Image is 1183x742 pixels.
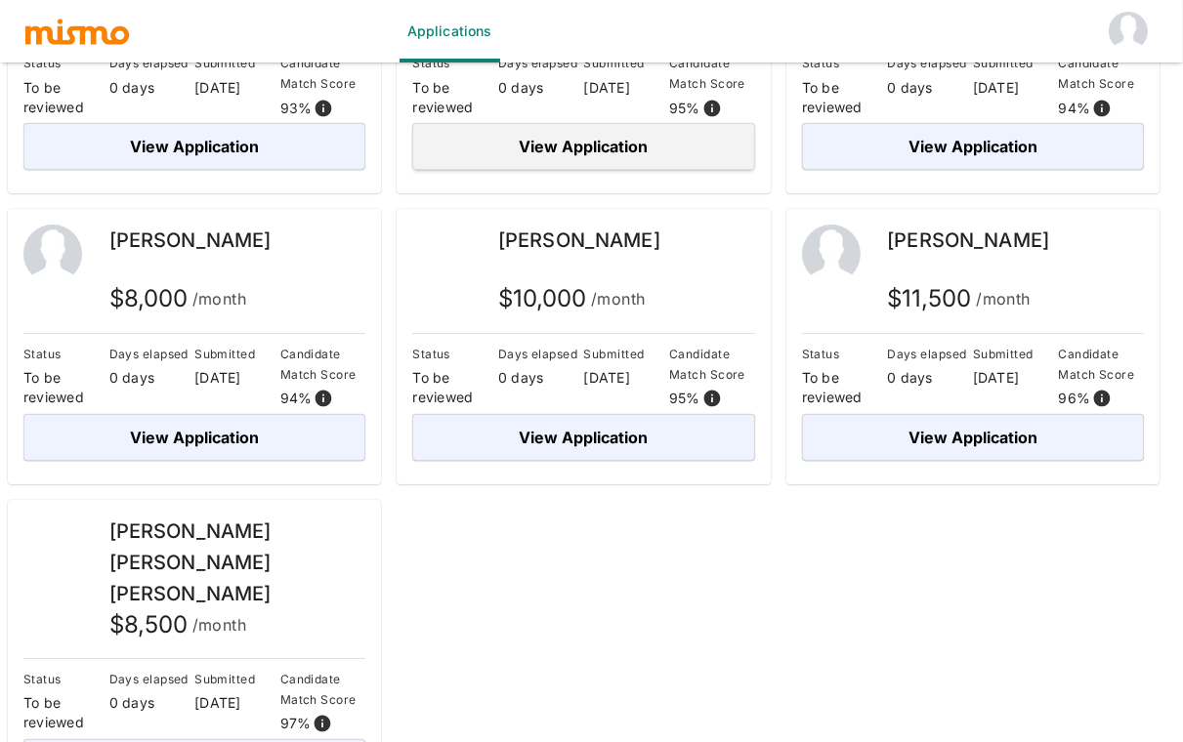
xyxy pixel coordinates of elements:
p: Submitted [973,344,1059,364]
p: Candidate Match Score [1058,344,1144,385]
img: d9mf6aqzbi0n7unu9abfc029pduu [412,225,471,283]
span: [PERSON_NAME] [109,228,272,252]
p: [DATE] [194,693,280,713]
p: 0 days [887,78,973,98]
p: Status [802,53,888,73]
svg: View resume score details [313,714,332,733]
p: Submitted [194,344,280,364]
p: 0 days [109,78,195,98]
p: [DATE] [194,78,280,98]
h5: $ 11,500 [887,283,1031,314]
p: 0 days [109,693,195,713]
p: Status [23,53,109,73]
p: To be reviewed [412,78,498,117]
p: Submitted [583,53,669,73]
p: Days elapsed [887,344,973,364]
p: Status [412,344,498,364]
p: [DATE] [583,368,669,388]
p: Submitted [583,344,669,364]
span: /month [192,285,247,312]
p: 0 days [109,368,195,388]
svg: View resume score details [702,99,722,118]
p: Days elapsed [887,53,973,73]
p: 97 % [280,714,312,733]
p: To be reviewed [412,368,498,407]
h5: $ 8,000 [109,283,247,314]
p: [DATE] [973,78,1059,98]
p: [DATE] [583,78,669,98]
svg: View resume score details [314,389,333,408]
img: 2Q== [802,225,861,283]
p: Days elapsed [109,669,195,689]
button: View Application [802,414,1144,461]
p: 0 days [887,368,973,388]
p: Days elapsed [498,53,584,73]
img: Jinal General Assembly [1109,12,1148,51]
img: 6encuwqwizfo0zfco0ittlyurqtv [23,533,82,592]
p: Submitted [194,669,280,689]
p: 94 % [1058,99,1090,118]
p: Candidate Match Score [1058,53,1144,94]
p: 95 % [669,389,700,408]
p: Status [412,53,498,73]
p: 0 days [498,78,584,98]
p: 93 % [280,99,313,118]
img: 2Q== [23,225,82,283]
p: Status [802,344,888,364]
p: Candidate Match Score [280,53,366,94]
p: Submitted [194,53,280,73]
p: Submitted [973,53,1059,73]
span: /month [192,611,247,639]
p: Days elapsed [109,53,195,73]
p: Status [23,669,109,689]
svg: View resume score details [1092,99,1112,118]
svg: View resume score details [314,99,333,118]
button: View Application [412,414,754,461]
p: [DATE] [973,368,1059,388]
svg: View resume score details [702,389,722,408]
img: logo [23,17,131,46]
svg: View resume score details [1092,389,1112,408]
h5: $ 10,000 [498,283,646,314]
p: To be reviewed [23,78,109,117]
button: View Application [23,123,365,170]
p: 94 % [280,389,313,408]
p: To be reviewed [802,368,888,407]
p: Days elapsed [109,344,195,364]
span: /month [976,285,1031,312]
p: 0 days [498,368,584,388]
p: 95 % [669,99,700,118]
button: View Application [23,414,365,461]
p: Status [23,344,109,364]
span: [PERSON_NAME] [887,228,1049,252]
p: 96 % [1058,389,1090,408]
button: View Application [802,123,1144,170]
h5: $ 8,500 [109,609,247,640]
p: Candidate Match Score [280,669,366,710]
p: [DATE] [194,368,280,388]
p: Candidate Match Score [669,344,755,385]
p: To be reviewed [802,78,888,117]
span: [PERSON_NAME] [PERSON_NAME] [PERSON_NAME] [109,519,272,605]
p: To be reviewed [23,368,109,407]
p: To be reviewed [23,693,109,732]
span: [PERSON_NAME] [498,228,660,252]
button: View Application [412,123,754,170]
p: Days elapsed [498,344,584,364]
p: Candidate Match Score [280,344,366,385]
span: /month [591,285,646,312]
p: Candidate Match Score [669,53,755,94]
